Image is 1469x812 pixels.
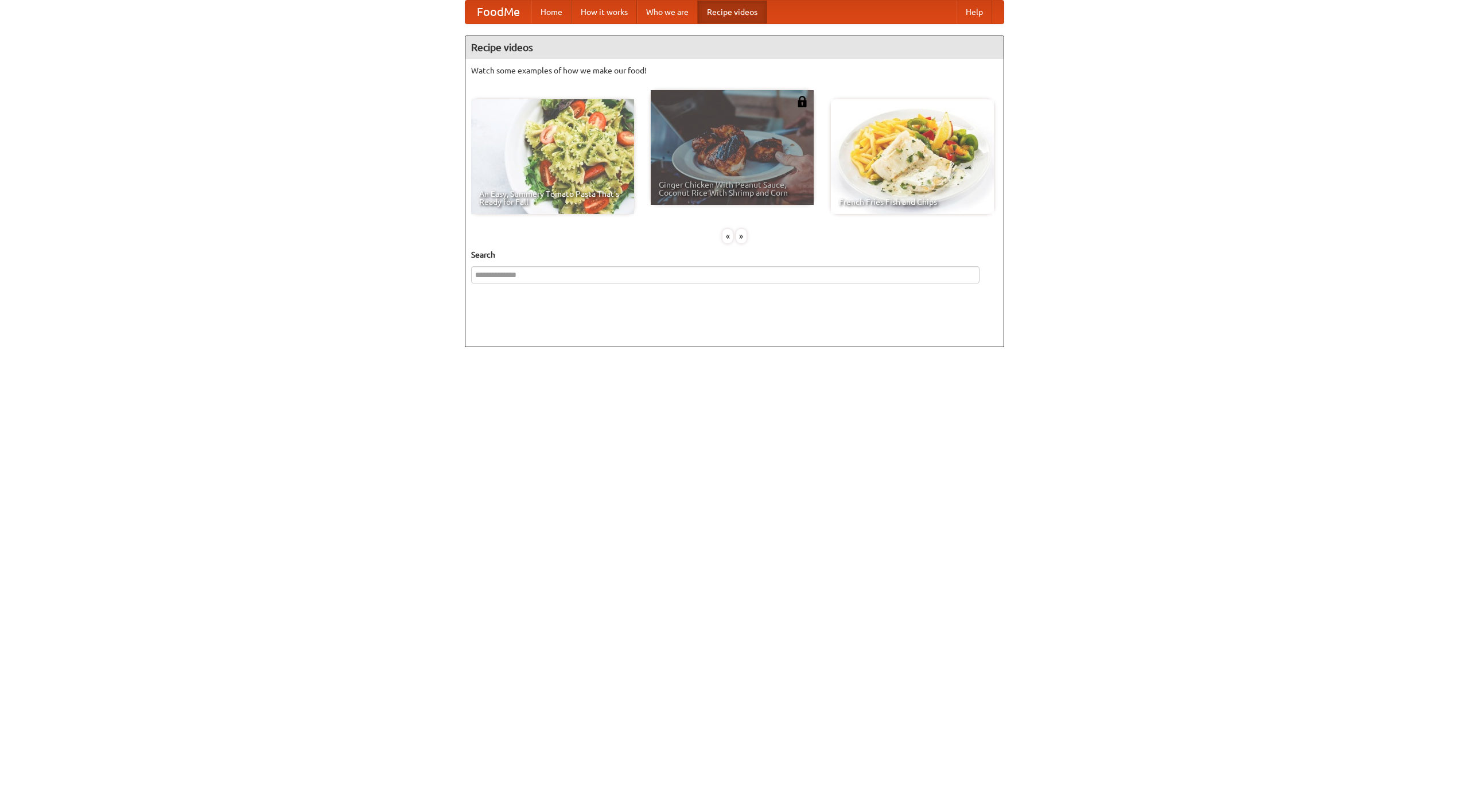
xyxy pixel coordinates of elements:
[831,99,994,214] a: French Fries Fish and Chips
[471,65,998,76] p: Watch some examples of how we make our food!
[957,1,992,24] a: Help
[465,36,1004,59] h4: Recipe videos
[736,229,747,243] div: »
[572,1,637,24] a: How it works
[471,249,998,261] h5: Search
[796,96,808,107] img: 483408.png
[722,229,733,243] div: «
[698,1,767,24] a: Recipe videos
[839,198,986,206] span: French Fries Fish and Chips
[479,190,626,206] span: An Easy, Summery Tomato Pasta That's Ready for Fall
[531,1,572,24] a: Home
[471,99,634,214] a: An Easy, Summery Tomato Pasta That's Ready for Fall
[637,1,698,24] a: Who we are
[465,1,531,24] a: FoodMe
